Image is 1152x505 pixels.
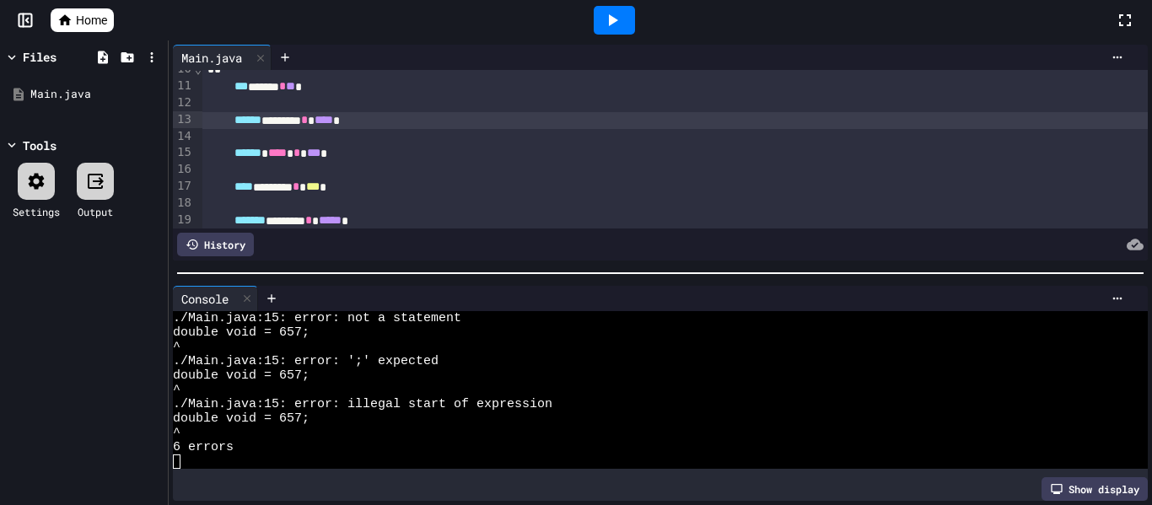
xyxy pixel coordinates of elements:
span: Home [76,12,107,29]
span: double void = 657; [173,325,310,340]
div: 18 [173,195,194,212]
div: Console [173,286,258,311]
div: Main.java [173,45,272,70]
div: History [177,233,254,256]
div: 15 [173,144,194,161]
div: Main.java [173,49,250,67]
div: Show display [1042,477,1148,501]
span: double void = 657; [173,411,310,426]
div: 19 [173,212,194,228]
span: ./Main.java:15: error: ';' expected [173,354,439,368]
div: Output [78,204,113,219]
div: Console [173,290,237,308]
span: ^ [173,426,180,440]
div: 17 [173,178,194,195]
div: 11 [173,78,194,94]
div: 12 [173,94,194,111]
div: Main.java [30,86,162,103]
a: Home [51,8,114,32]
div: Files [23,48,57,66]
div: 13 [173,111,194,128]
span: double void = 657; [173,368,310,383]
span: ./Main.java:15: error: not a statement [173,311,461,325]
div: Tools [23,137,57,154]
div: 16 [173,161,194,178]
span: 6 errors [173,440,234,454]
span: ^ [173,383,180,397]
div: 14 [173,128,194,145]
div: Settings [13,204,60,219]
span: Fold line [194,62,202,76]
span: ./Main.java:15: error: illegal start of expression [173,397,552,411]
span: ^ [173,340,180,354]
div: 10 [173,61,194,78]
